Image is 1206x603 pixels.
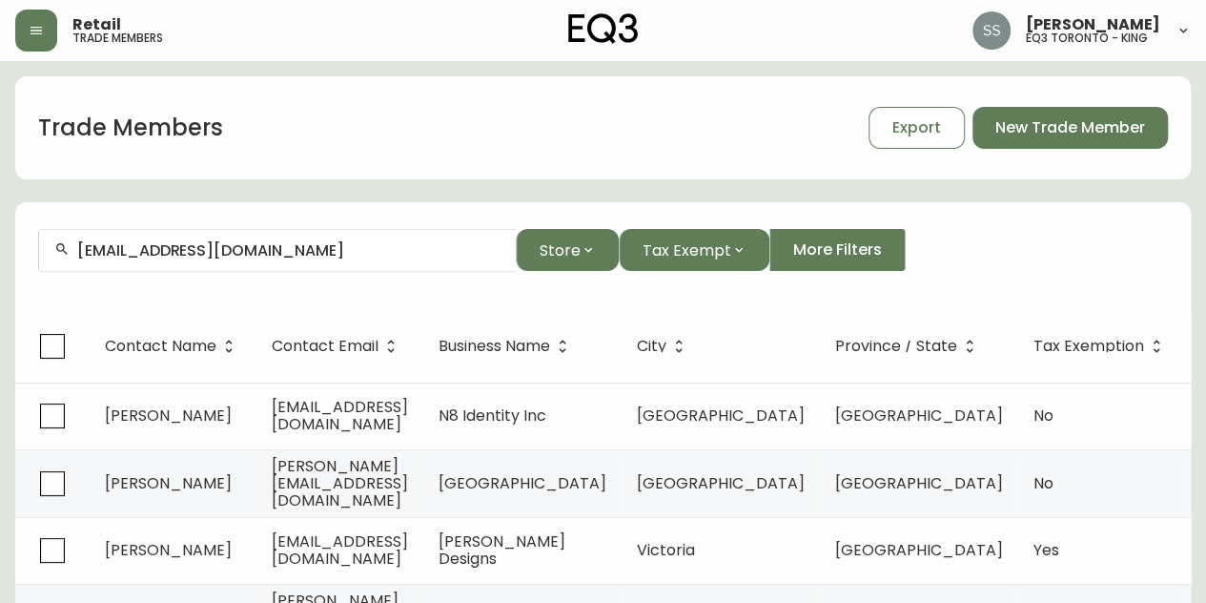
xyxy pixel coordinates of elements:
span: Export [892,117,941,138]
span: [PERSON_NAME] [105,472,232,494]
span: Business Name [439,341,550,352]
button: Store [516,229,619,271]
span: More Filters [793,239,882,260]
span: [GEOGRAPHIC_DATA] [637,405,805,426]
button: Tax Exempt [619,229,769,271]
h5: trade members [72,32,163,44]
span: Yes [1033,539,1059,561]
h1: Trade Members [38,112,223,144]
span: Province / State [835,341,957,352]
span: Contact Email [272,341,378,352]
span: Province / State [835,338,982,355]
span: Business Name [439,338,575,355]
span: [EMAIL_ADDRESS][DOMAIN_NAME] [272,396,408,435]
span: Victoria [637,539,695,561]
span: N8 Identity Inc [439,405,546,426]
span: [EMAIL_ADDRESS][DOMAIN_NAME] [272,530,408,570]
span: City [637,341,666,352]
span: [GEOGRAPHIC_DATA] [835,472,1003,494]
span: [PERSON_NAME][EMAIL_ADDRESS][DOMAIN_NAME] [272,455,408,511]
span: [GEOGRAPHIC_DATA] [637,472,805,494]
span: [GEOGRAPHIC_DATA] [835,539,1003,561]
span: [PERSON_NAME] [105,405,232,426]
span: City [637,338,691,355]
button: New Trade Member [972,107,1168,149]
span: New Trade Member [995,117,1145,138]
span: Retail [72,17,121,32]
h5: eq3 toronto - king [1026,32,1148,44]
span: Store [540,239,581,262]
span: [GEOGRAPHIC_DATA] [439,472,606,494]
img: logo [568,13,639,44]
span: [PERSON_NAME] Designs [439,530,565,570]
img: f1b6f2cda6f3b51f95337c5892ce6799 [972,11,1011,50]
span: Contact Name [105,341,216,352]
input: Search [77,241,501,260]
span: [PERSON_NAME] [105,539,232,561]
span: Tax Exempt [643,239,731,262]
span: Contact Name [105,338,241,355]
span: [GEOGRAPHIC_DATA] [835,405,1003,426]
span: Contact Email [272,338,403,355]
span: Tax Exemption [1033,338,1169,355]
button: Export [869,107,965,149]
span: Tax Exemption [1033,341,1144,352]
span: No [1033,472,1053,494]
button: More Filters [769,229,906,271]
span: No [1033,405,1053,426]
span: [PERSON_NAME] [1026,17,1160,32]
